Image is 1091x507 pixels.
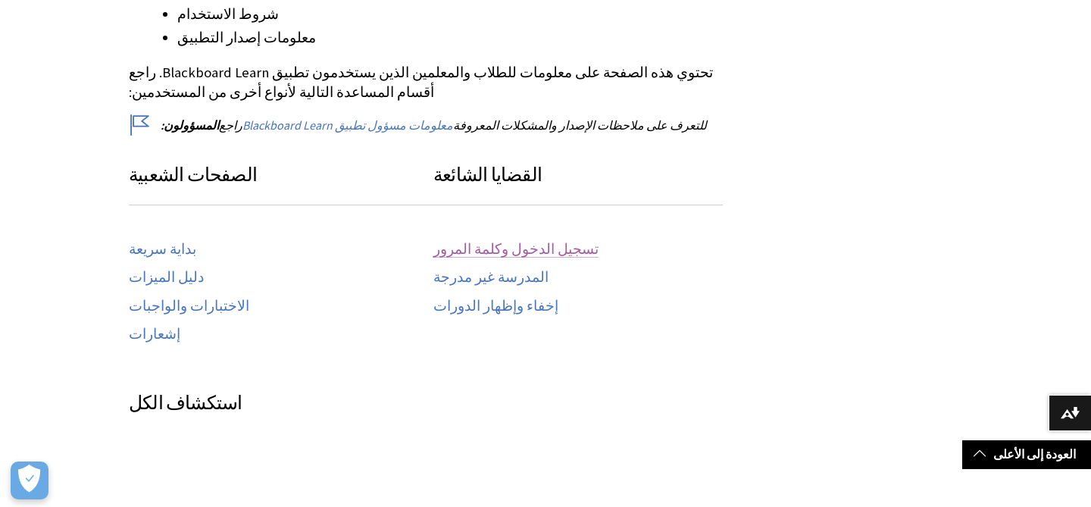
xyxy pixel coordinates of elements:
[242,117,453,133] a: معلومات مسؤول تطبيق Blackboard Learn
[177,5,279,23] font: شروط الاستخدام
[433,162,542,186] font: القضايا الشائعة
[129,64,713,101] font: تحتوي هذه الصفحة على معلومات للطلاب والمعلمين الذين يستخدمون تطبيق Blackboard Learn. راجع أقسام ا...
[129,240,196,258] font: بداية سريعة
[177,29,316,46] font: معلومات إصدار التطبيق
[129,390,242,415] font: استكشاف الكل
[129,268,204,286] font: دليل الميزات
[433,298,558,315] a: إخفاء وإظهار الدورات
[129,297,249,315] font: الاختبارات والواجبات
[433,268,549,286] font: المدرسة غير مدرجة
[433,297,558,315] font: إخفاء وإظهار الدورات
[993,446,1076,462] font: العودة إلى الأعلى
[129,298,249,315] a: الاختبارات والواجبات
[129,241,196,258] a: بداية سريعة
[129,269,204,286] a: دليل الميزات
[161,117,219,133] font: المسؤولون:
[219,117,242,133] font: راجع
[433,240,599,258] font: تسجيل الدخول وكلمة المرور
[453,117,707,133] font: للتعرف على ملاحظات الإصدار والمشكلات المعروفة
[129,162,257,186] font: الصفحات الشعبية
[129,325,180,343] font: إشعارات
[962,440,1091,468] a: العودة إلى الأعلى
[129,326,180,343] a: إشعارات
[433,269,549,286] a: المدرسة غير مدرجة
[11,462,48,499] button: فتح التفضيلات
[433,241,599,258] a: تسجيل الدخول وكلمة المرور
